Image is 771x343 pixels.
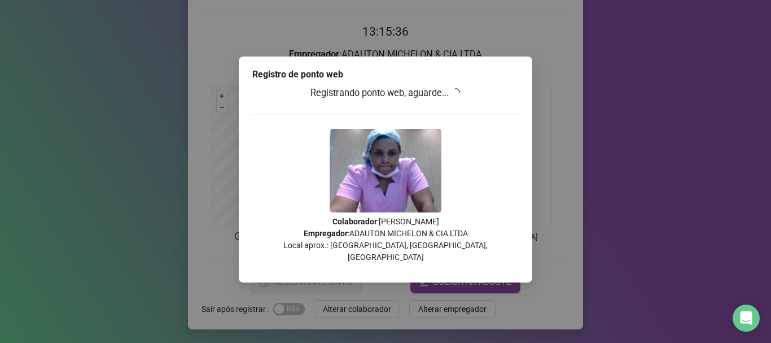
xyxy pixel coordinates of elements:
img: 9k= [330,129,441,212]
span: loading [449,86,462,99]
h3: Registrando ponto web, aguarde... [252,86,519,101]
div: Open Intercom Messenger [733,305,760,332]
strong: Colaborador [332,217,377,226]
p: : [PERSON_NAME] : ADAUTON MICHELON & CIA LTDA Local aprox.: [GEOGRAPHIC_DATA], [GEOGRAPHIC_DATA],... [252,216,519,263]
strong: Empregador [304,229,348,238]
div: Registro de ponto web [252,68,519,81]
